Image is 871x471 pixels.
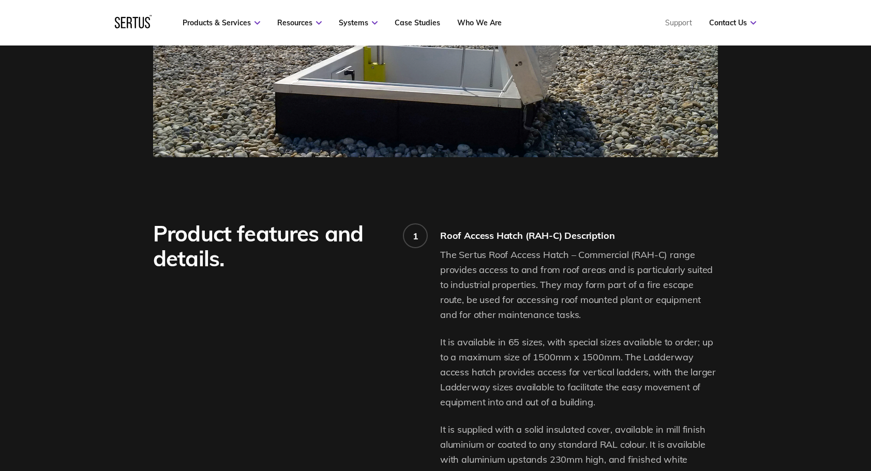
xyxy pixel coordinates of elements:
[395,18,440,27] a: Case Studies
[665,18,692,27] a: Support
[457,18,502,27] a: Who We Are
[440,230,718,241] div: Roof Access Hatch (RAH-C) Description
[440,248,718,322] p: The Sertus Roof Access Hatch – Commercial (RAH-C) range provides access to and from roof areas an...
[685,351,871,471] iframe: Chat Widget
[153,221,388,271] div: Product features and details.
[709,18,756,27] a: Contact Us
[440,335,718,409] p: It is available in 65 sizes, with special sizes available to order; up to a maximum size of 1500m...
[277,18,322,27] a: Resources
[339,18,378,27] a: Systems
[183,18,260,27] a: Products & Services
[413,230,418,242] div: 1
